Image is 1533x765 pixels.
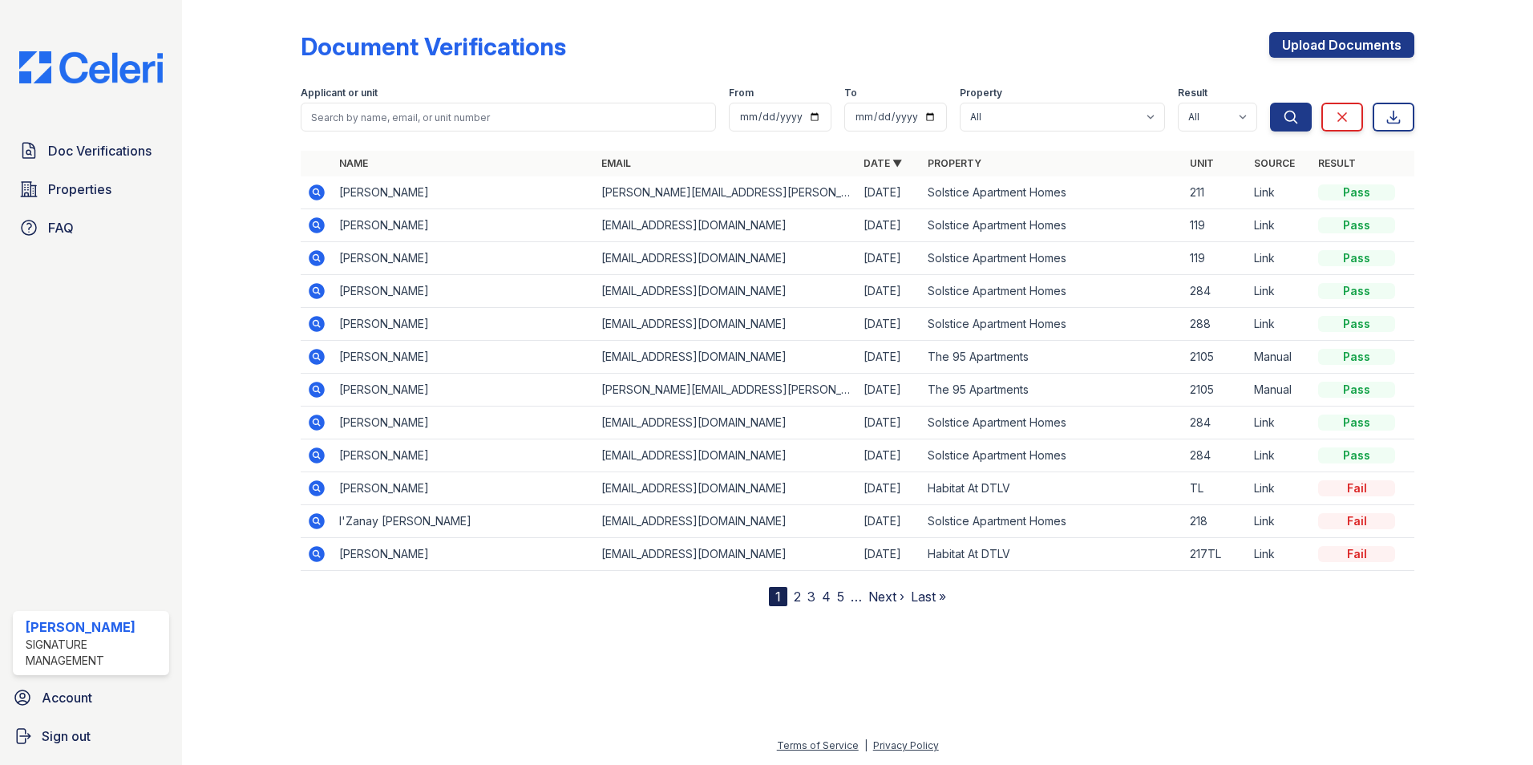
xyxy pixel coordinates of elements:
td: [PERSON_NAME] [333,275,595,308]
a: Upload Documents [1269,32,1414,58]
td: [PERSON_NAME] [333,407,595,439]
span: … [851,587,862,606]
td: [EMAIL_ADDRESS][DOMAIN_NAME] [595,242,857,275]
span: Account [42,688,92,707]
td: [DATE] [857,505,921,538]
div: Pass [1318,349,1395,365]
td: Link [1248,308,1312,341]
a: Sign out [6,720,176,752]
a: Terms of Service [777,739,859,751]
td: [PERSON_NAME][EMAIL_ADDRESS][PERSON_NAME][DOMAIN_NAME] [595,374,857,407]
td: [DATE] [857,407,921,439]
td: Link [1248,472,1312,505]
a: Date ▼ [864,157,902,169]
a: 4 [822,589,831,605]
td: [DATE] [857,538,921,571]
a: Account [6,682,176,714]
input: Search by name, email, or unit number [301,103,716,132]
td: Solstice Apartment Homes [921,176,1183,209]
label: Result [1178,87,1207,99]
span: Doc Verifications [48,141,152,160]
a: Doc Verifications [13,135,169,167]
div: | [864,739,868,751]
td: [EMAIL_ADDRESS][DOMAIN_NAME] [595,505,857,538]
td: 119 [1183,209,1248,242]
a: Name [339,157,368,169]
td: [PERSON_NAME] [333,308,595,341]
td: 288 [1183,308,1248,341]
label: Property [960,87,1002,99]
td: Link [1248,275,1312,308]
td: 119 [1183,242,1248,275]
a: 2 [794,589,801,605]
td: [PERSON_NAME][EMAIL_ADDRESS][PERSON_NAME][DOMAIN_NAME] [595,176,857,209]
td: [DATE] [857,242,921,275]
td: Solstice Apartment Homes [921,275,1183,308]
td: Solstice Apartment Homes [921,439,1183,472]
td: [DATE] [857,439,921,472]
td: [DATE] [857,275,921,308]
td: [EMAIL_ADDRESS][DOMAIN_NAME] [595,439,857,472]
td: The 95 Apartments [921,374,1183,407]
div: Fail [1318,480,1395,496]
td: 2105 [1183,341,1248,374]
img: CE_Logo_Blue-a8612792a0a2168367f1c8372b55b34899dd931a85d93a1a3d3e32e68fde9ad4.png [6,51,176,83]
td: [EMAIL_ADDRESS][DOMAIN_NAME] [595,341,857,374]
div: 1 [769,587,787,606]
label: To [844,87,857,99]
td: Link [1248,242,1312,275]
td: 217TL [1183,538,1248,571]
td: [PERSON_NAME] [333,242,595,275]
td: 284 [1183,407,1248,439]
td: [EMAIL_ADDRESS][DOMAIN_NAME] [595,472,857,505]
td: [PERSON_NAME] [333,472,595,505]
div: Document Verifications [301,32,566,61]
td: Habitat At DTLV [921,538,1183,571]
label: Applicant or unit [301,87,378,99]
td: [EMAIL_ADDRESS][DOMAIN_NAME] [595,209,857,242]
div: Fail [1318,546,1395,562]
td: Manual [1248,341,1312,374]
div: Pass [1318,217,1395,233]
td: Solstice Apartment Homes [921,209,1183,242]
td: Link [1248,176,1312,209]
span: FAQ [48,218,74,237]
div: Pass [1318,184,1395,200]
div: Pass [1318,447,1395,463]
td: [DATE] [857,472,921,505]
td: [PERSON_NAME] [333,439,595,472]
div: Pass [1318,382,1395,398]
div: [PERSON_NAME] [26,617,163,637]
td: [PERSON_NAME] [333,374,595,407]
td: TL [1183,472,1248,505]
a: Email [601,157,631,169]
div: Pass [1318,316,1395,332]
td: [EMAIL_ADDRESS][DOMAIN_NAME] [595,308,857,341]
span: Sign out [42,727,91,746]
a: Last » [911,589,946,605]
td: Link [1248,209,1312,242]
td: [PERSON_NAME] [333,209,595,242]
td: The 95 Apartments [921,341,1183,374]
td: [DATE] [857,209,921,242]
div: Fail [1318,513,1395,529]
a: 3 [807,589,815,605]
td: 284 [1183,439,1248,472]
td: 218 [1183,505,1248,538]
div: Pass [1318,250,1395,266]
a: FAQ [13,212,169,244]
td: Link [1248,407,1312,439]
td: Solstice Apartment Homes [921,308,1183,341]
td: [PERSON_NAME] [333,538,595,571]
a: Privacy Policy [873,739,939,751]
td: [EMAIL_ADDRESS][DOMAIN_NAME] [595,275,857,308]
td: [EMAIL_ADDRESS][DOMAIN_NAME] [595,538,857,571]
a: Source [1254,157,1295,169]
td: Link [1248,505,1312,538]
td: [DATE] [857,374,921,407]
td: 284 [1183,275,1248,308]
td: [PERSON_NAME] [333,341,595,374]
td: Solstice Apartment Homes [921,407,1183,439]
td: [DATE] [857,308,921,341]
